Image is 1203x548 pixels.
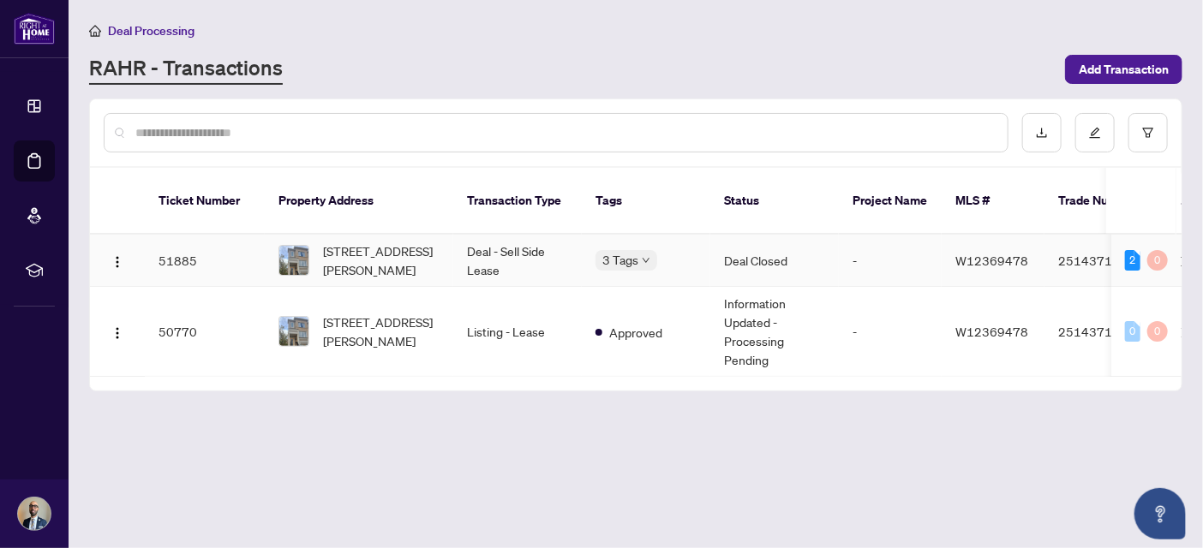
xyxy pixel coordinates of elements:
th: Project Name [839,168,942,235]
span: Add Transaction [1079,56,1169,83]
button: filter [1128,113,1168,152]
td: 50770 [145,287,265,377]
td: Deal - Sell Side Lease [453,235,582,287]
span: 3 Tags [602,250,638,270]
span: edit [1089,127,1101,139]
td: Listing - Lease [453,287,582,377]
span: Approved [609,323,662,342]
div: 0 [1147,321,1168,342]
th: MLS # [942,168,1044,235]
img: logo [14,13,55,45]
span: W12369478 [955,324,1028,339]
a: RAHR - Transactions [89,54,283,85]
span: Deal Processing [108,23,195,39]
th: Trade Number [1044,168,1164,235]
td: - [839,235,942,287]
button: Logo [104,318,131,345]
button: Logo [104,247,131,274]
td: 51885 [145,235,265,287]
div: 0 [1125,321,1140,342]
span: [STREET_ADDRESS][PERSON_NAME] [323,313,440,350]
th: Property Address [265,168,453,235]
th: Transaction Type [453,168,582,235]
th: Tags [582,168,710,235]
img: Logo [111,326,124,340]
img: Logo [111,255,124,269]
button: download [1022,113,1062,152]
span: home [89,25,101,37]
td: Information Updated - Processing Pending [710,287,839,377]
span: download [1036,127,1048,139]
button: Add Transaction [1065,55,1182,84]
th: Ticket Number [145,168,265,235]
span: W12369478 [955,253,1028,268]
img: Profile Icon [18,497,51,530]
td: 2514371 [1044,235,1164,287]
div: 0 [1147,250,1168,271]
img: thumbnail-img [279,246,308,275]
span: [STREET_ADDRESS][PERSON_NAME] [323,241,440,279]
div: 2 [1125,250,1140,271]
img: thumbnail-img [279,317,308,346]
td: - [839,287,942,377]
td: Deal Closed [710,235,839,287]
th: Status [710,168,839,235]
button: edit [1075,113,1115,152]
td: 2514371 [1044,287,1164,377]
span: down [642,256,650,265]
span: filter [1142,127,1154,139]
button: Open asap [1134,488,1186,539]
